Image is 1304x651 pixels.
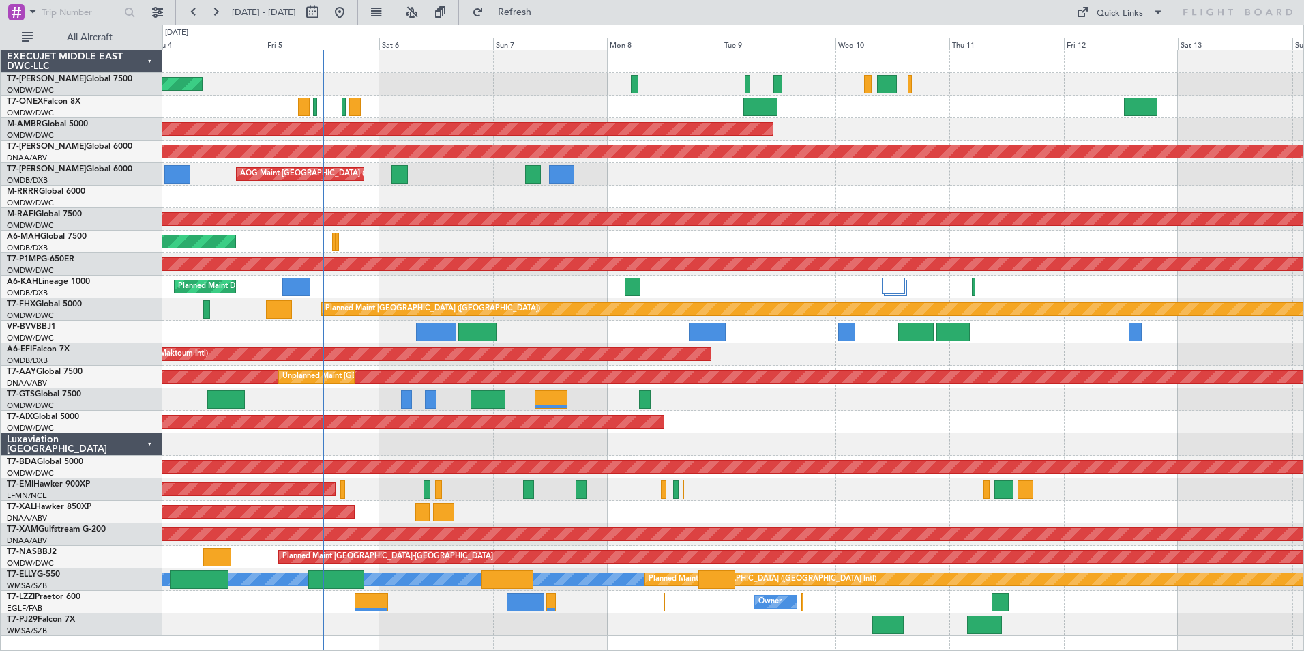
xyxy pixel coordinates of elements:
a: T7-ONEXFalcon 8X [7,98,80,106]
div: Tue 9 [722,38,835,50]
button: Refresh [466,1,548,23]
a: DNAA/ABV [7,378,47,388]
span: T7-AIX [7,413,33,421]
a: LFMN/NCE [7,491,47,501]
a: A6-KAHLineage 1000 [7,278,90,286]
a: M-RAFIGlobal 7500 [7,210,82,218]
a: T7-AAYGlobal 7500 [7,368,83,376]
a: DNAA/ABV [7,153,47,163]
a: OMDB/DXB [7,356,48,366]
span: T7-[PERSON_NAME] [7,143,86,151]
a: T7-ELLYG-550 [7,570,60,579]
a: T7-FHXGlobal 5000 [7,300,82,308]
a: A6-MAHGlobal 7500 [7,233,87,241]
div: Fri 5 [265,38,379,50]
span: A6-MAH [7,233,40,241]
a: OMDW/DWC [7,401,54,411]
a: OMDW/DWC [7,108,54,118]
a: T7-BDAGlobal 5000 [7,458,83,466]
a: EGLF/FAB [7,603,42,613]
a: OMDW/DWC [7,265,54,276]
a: OMDW/DWC [7,130,54,141]
a: T7-LZZIPraetor 600 [7,593,80,601]
a: WMSA/SZB [7,626,47,636]
div: Thu 11 [949,38,1063,50]
a: T7-PJ29Falcon 7X [7,616,75,624]
div: Wed 10 [835,38,949,50]
span: [DATE] - [DATE] [232,6,296,18]
div: Fri 12 [1064,38,1178,50]
span: T7-PJ29 [7,616,38,624]
input: Trip Number [42,2,120,23]
span: T7-FHX [7,300,35,308]
a: OMDW/DWC [7,198,54,208]
span: M-AMBR [7,120,42,128]
div: Sun 7 [493,38,607,50]
a: OMDW/DWC [7,310,54,321]
span: T7-[PERSON_NAME] [7,75,86,83]
a: T7-[PERSON_NAME]Global 6000 [7,165,132,173]
span: T7-EMI [7,480,33,489]
div: Mon 8 [607,38,721,50]
span: T7-[PERSON_NAME] [7,165,86,173]
a: T7-P1MPG-650ER [7,255,74,263]
span: T7-NAS [7,548,37,556]
a: OMDB/DXB [7,175,48,186]
a: T7-EMIHawker 900XP [7,480,90,489]
a: OMDB/DXB [7,288,48,298]
a: M-RRRRGlobal 6000 [7,188,85,196]
a: OMDW/DWC [7,333,54,343]
a: M-AMBRGlobal 5000 [7,120,88,128]
span: T7-LZZI [7,593,35,601]
span: A6-KAH [7,278,38,286]
span: T7-XAL [7,503,35,511]
a: A6-EFIFalcon 7X [7,345,70,353]
a: T7-XALHawker 850XP [7,503,91,511]
span: T7-GTS [7,390,35,399]
a: DNAA/ABV [7,513,47,523]
a: T7-GTSGlobal 7500 [7,390,81,399]
span: VP-BVV [7,323,36,331]
span: Refresh [486,8,544,17]
span: T7-P1MP [7,255,41,263]
div: [DATE] [165,27,188,39]
a: T7-XAMGulfstream G-200 [7,525,106,534]
div: Quick Links [1097,7,1143,20]
div: Planned Maint [GEOGRAPHIC_DATA]-[GEOGRAPHIC_DATA] [282,547,493,567]
span: A6-EFI [7,345,32,353]
a: OMDW/DWC [7,220,54,231]
a: OMDW/DWC [7,468,54,478]
span: T7-XAM [7,525,38,534]
span: T7-ELLY [7,570,37,579]
span: T7-ONEX [7,98,43,106]
span: T7-BDA [7,458,37,466]
div: Planned Maint [GEOGRAPHIC_DATA] ([GEOGRAPHIC_DATA]) [325,299,540,319]
a: OMDW/DWC [7,85,54,96]
span: All Aircraft [35,33,144,42]
button: Quick Links [1069,1,1170,23]
div: Planned Maint [GEOGRAPHIC_DATA] ([GEOGRAPHIC_DATA] Intl) [649,569,876,590]
span: M-RAFI [7,210,35,218]
span: M-RRRR [7,188,39,196]
div: Sat 13 [1178,38,1292,50]
a: OMDW/DWC [7,423,54,433]
button: All Aircraft [15,27,148,48]
div: Planned Maint Dubai (Al Maktoum Intl) [178,276,312,297]
div: Unplanned Maint [GEOGRAPHIC_DATA] (Al Maktoum Intl) [282,366,484,387]
div: Owner [758,592,782,612]
a: T7-AIXGlobal 5000 [7,413,79,421]
a: DNAA/ABV [7,536,47,546]
a: T7-[PERSON_NAME]Global 6000 [7,143,132,151]
a: T7-[PERSON_NAME]Global 7500 [7,75,132,83]
a: T7-NASBBJ2 [7,548,57,556]
a: OMDB/DXB [7,243,48,253]
a: VP-BVVBBJ1 [7,323,56,331]
a: OMDW/DWC [7,558,54,568]
a: WMSA/SZB [7,581,47,591]
span: T7-AAY [7,368,36,376]
div: Sat 6 [379,38,493,50]
div: AOG Maint [GEOGRAPHIC_DATA] (Dubai Intl) [240,164,400,184]
div: Thu 4 [151,38,265,50]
